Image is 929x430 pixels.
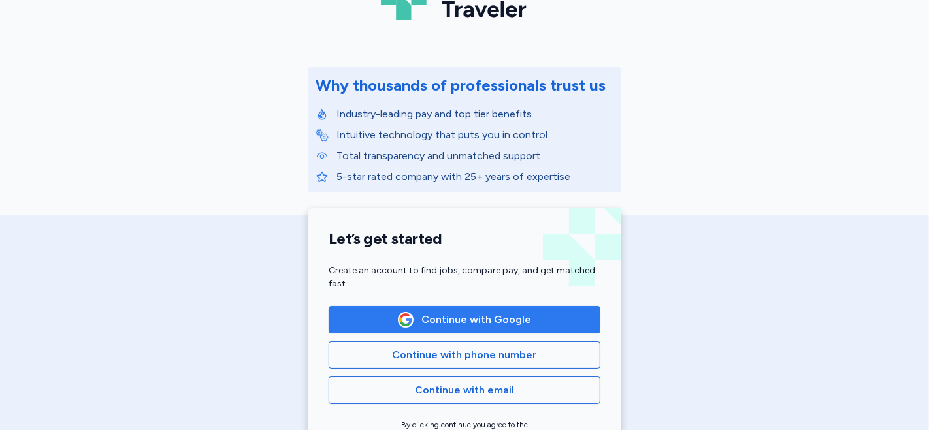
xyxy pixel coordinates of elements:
[336,148,613,164] p: Total transparency and unmatched support
[329,264,600,290] div: Create an account to find jobs, compare pay, and get matched fast
[329,376,600,404] button: Continue with email
[415,382,514,398] span: Continue with email
[316,75,606,96] div: Why thousands of professionals trust us
[336,169,613,185] p: 5-star rated company with 25+ years of expertise
[421,312,531,328] span: Continue with Google
[329,306,600,333] button: Google LogoContinue with Google
[329,229,600,249] h1: Let’s get started
[329,341,600,369] button: Continue with phone number
[336,106,613,122] p: Industry-leading pay and top tier benefits
[336,127,613,143] p: Intuitive technology that puts you in control
[393,347,537,363] span: Continue with phone number
[399,313,413,327] img: Google Logo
